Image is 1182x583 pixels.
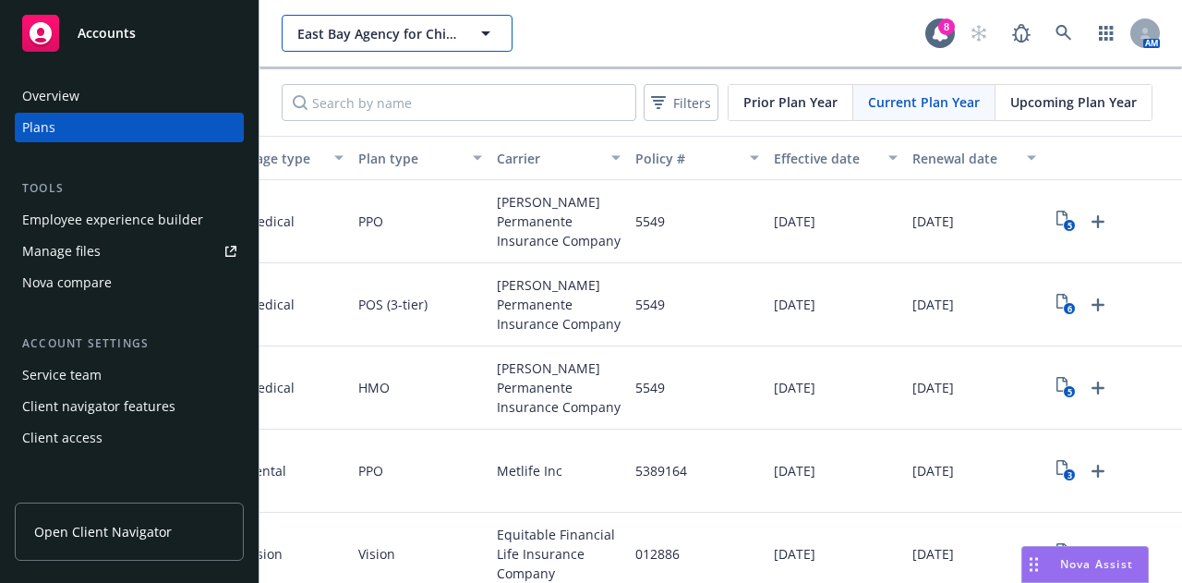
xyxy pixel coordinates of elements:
[635,149,739,168] div: Policy #
[1067,469,1071,481] text: 3
[497,192,621,250] span: [PERSON_NAME] Permanente Insurance Company
[912,295,954,314] span: [DATE]
[912,149,1016,168] div: Renewal date
[635,544,680,564] span: 012886
[774,212,815,231] span: [DATE]
[868,92,980,112] span: Current Plan Year
[1083,456,1113,486] a: Upload Plan Documents
[1010,92,1137,112] span: Upcoming Plan Year
[78,26,136,41] span: Accounts
[22,268,112,298] div: Nova compare
[15,179,244,198] div: Tools
[1083,373,1113,403] a: Upload Plan Documents
[497,358,621,417] span: [PERSON_NAME] Permanente Insurance Company
[351,136,489,180] button: Plan type
[246,212,295,231] span: Medical
[22,237,101,266] div: Manage files
[282,84,636,121] input: Search by name
[15,81,244,111] a: Overview
[358,149,462,168] div: Plan type
[220,149,323,168] div: Coverage type
[22,113,55,142] div: Plans
[358,378,390,397] span: HMO
[497,275,621,334] span: [PERSON_NAME] Permanente Insurance Company
[22,360,102,390] div: Service team
[358,544,395,564] span: Vision
[489,136,628,180] button: Carrier
[297,24,457,43] span: East Bay Agency for Children
[647,90,715,116] span: Filters
[905,136,1043,180] button: Renewal date
[1045,15,1082,52] a: Search
[497,461,562,480] span: Metlife Inc
[15,423,244,453] a: Client access
[358,461,383,480] span: PPO
[1051,290,1080,320] a: View Plan Documents
[1067,386,1071,398] text: 5
[912,544,954,564] span: [DATE]
[912,378,954,397] span: [DATE]
[743,92,838,112] span: Prior Plan Year
[938,18,955,35] div: 8
[22,392,175,421] div: Client navigator features
[34,522,172,541] span: Open Client Navigator
[960,15,997,52] a: Start snowing
[246,461,286,480] span: Dental
[358,212,383,231] span: PPO
[1067,220,1071,232] text: 5
[1051,540,1080,569] a: View Plan Documents
[912,461,954,480] span: [DATE]
[1051,456,1080,486] a: View Plan Documents
[635,378,665,397] span: 5549
[212,136,351,180] button: Coverage type
[766,136,905,180] button: Effective date
[497,525,621,583] span: Equitable Financial Life Insurance Company
[22,423,103,453] div: Client access
[358,295,428,314] span: POS (3-tier)
[1083,290,1113,320] a: Upload Plan Documents
[1051,207,1080,237] a: View Plan Documents
[1060,556,1133,572] span: Nova Assist
[246,295,295,314] span: Medical
[628,136,766,180] button: Policy #
[22,81,79,111] div: Overview
[635,295,665,314] span: 5549
[15,268,244,298] a: Nova compare
[1021,546,1149,583] button: Nova Assist
[15,334,244,353] div: Account settings
[282,15,513,52] button: East Bay Agency for Children
[15,237,244,266] a: Manage files
[15,360,244,390] a: Service team
[673,93,711,113] span: Filters
[774,295,815,314] span: [DATE]
[1083,207,1113,237] a: Upload Plan Documents
[15,392,244,421] a: Client navigator features
[1022,547,1045,582] div: Drag to move
[497,149,600,168] div: Carrier
[774,378,815,397] span: [DATE]
[912,212,954,231] span: [DATE]
[15,113,244,142] a: Plans
[774,461,815,480] span: [DATE]
[635,212,665,231] span: 5549
[635,461,687,480] span: 5389164
[15,7,244,59] a: Accounts
[1051,373,1080,403] a: View Plan Documents
[1083,540,1113,569] a: Upload Plan Documents
[1003,15,1040,52] a: Report a Bug
[774,149,877,168] div: Effective date
[1088,15,1125,52] a: Switch app
[22,205,203,235] div: Employee experience builder
[246,544,283,564] span: Vision
[1067,303,1071,315] text: 6
[644,84,718,121] button: Filters
[774,544,815,564] span: [DATE]
[15,205,244,235] a: Employee experience builder
[246,378,295,397] span: Medical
